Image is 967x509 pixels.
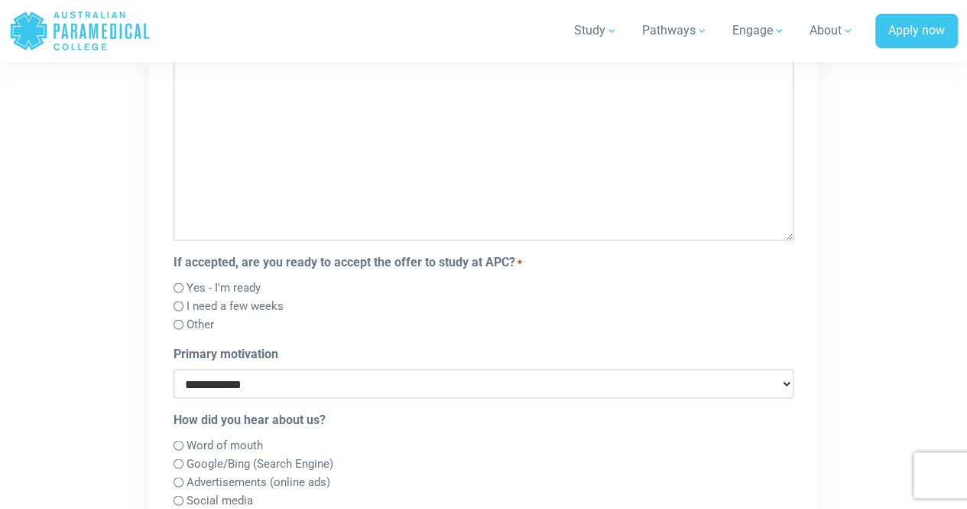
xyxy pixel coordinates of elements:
legend: If accepted, are you ready to accept the offer to study at APC? [174,253,793,271]
label: Other [187,315,214,333]
label: Word of mouth [187,436,263,454]
a: Study [565,9,627,52]
label: Social media [187,491,253,509]
label: Primary motivation [174,344,278,363]
a: Apply now [875,14,958,49]
label: Yes - I'm ready [187,279,261,296]
legend: How did you hear about us? [174,410,793,429]
a: Engage [723,9,794,52]
a: Pathways [633,9,717,52]
a: Australian Paramedical College [9,6,151,56]
label: Advertisements (online ads) [187,473,330,491]
a: About [800,9,863,52]
label: Google/Bing (Search Engine) [187,455,333,472]
label: I need a few weeks [187,297,284,315]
